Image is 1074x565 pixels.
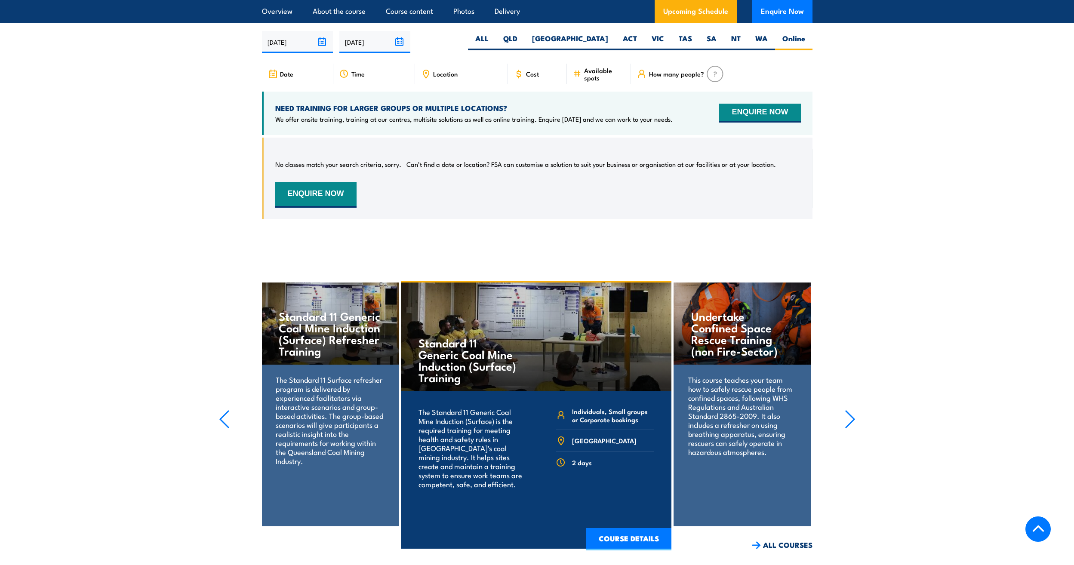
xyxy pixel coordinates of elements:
span: Location [433,70,458,77]
a: ALL COURSES [752,540,812,550]
input: To date [339,31,410,53]
p: This course teaches your team how to safely rescue people from confined spaces, following WHS Reg... [688,375,796,456]
h4: NEED TRAINING FOR LARGER GROUPS OR MULTIPLE LOCATIONS? [275,103,673,113]
span: 2 days [572,458,592,467]
label: ALL [468,34,496,50]
input: From date [262,31,333,53]
label: SA [699,34,724,50]
p: The Standard 11 Surface refresher program is delivered by experienced facilitators via interactiv... [276,375,384,465]
p: No classes match your search criteria, sorry. [275,160,401,169]
button: ENQUIRE NOW [275,182,357,208]
span: Date [280,70,293,77]
h4: Standard 11 Generic Coal Mine Induction (Surface) Training [419,337,520,383]
label: NT [724,34,748,50]
label: Online [775,34,812,50]
h4: Standard 11 Generic Coal Mine Induction (Surface) Refresher Training [279,310,381,356]
button: ENQUIRE NOW [719,104,800,123]
p: We offer onsite training, training at our centres, multisite solutions as well as online training... [275,115,673,123]
span: Individuals, Small groups or Corporate bookings [572,407,654,424]
label: VIC [644,34,671,50]
p: The Standard 11 Generic Coal Mine Induction (Surface) is the required training for meeting health... [419,407,525,488]
p: Can’t find a date or location? FSA can customise a solution to suit your business or organisation... [406,160,776,169]
span: Available spots [584,67,625,81]
label: ACT [615,34,644,50]
span: [GEOGRAPHIC_DATA] [572,436,637,445]
span: Time [351,70,365,77]
label: TAS [671,34,699,50]
span: Cost [526,70,539,77]
h4: Undertake Confined Space Rescue Training (non Fire-Sector) [691,310,793,356]
label: [GEOGRAPHIC_DATA] [525,34,615,50]
label: QLD [496,34,525,50]
a: COURSE DETAILS [586,528,671,550]
span: How many people? [649,70,704,77]
label: WA [748,34,775,50]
